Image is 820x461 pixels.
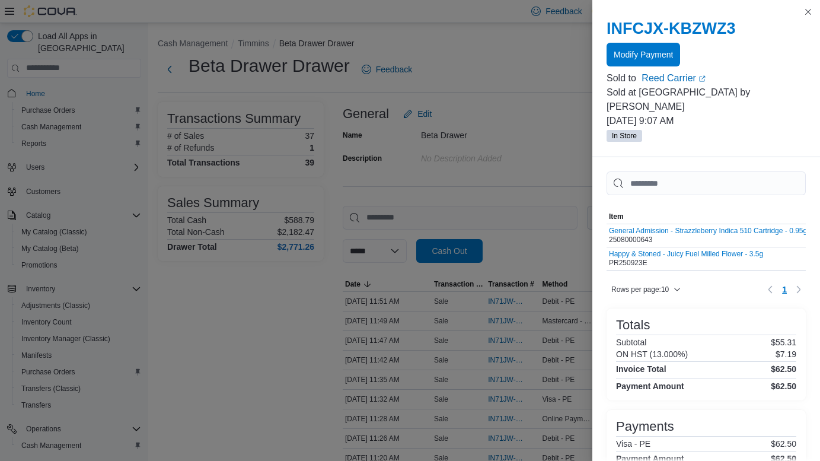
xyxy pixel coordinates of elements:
[616,338,646,347] h6: Subtotal
[609,250,763,258] button: Happy & Stoned - Juicy Fuel Milled Flower - 3.5g
[612,131,637,141] span: In Store
[776,349,796,359] p: $7.19
[777,280,792,299] button: Page 1 of 1
[614,49,673,61] span: Modify Payment
[771,364,796,374] h4: $62.50
[801,5,815,19] button: Close this dialog
[616,364,666,374] h4: Invoice Total
[607,114,806,128] p: [DATE] 9:07 AM
[771,439,796,449] p: $62.50
[642,71,806,85] a: Reed CarrierExternal link
[607,43,680,66] button: Modify Payment
[763,282,777,297] button: Previous page
[771,381,796,391] h4: $62.50
[607,282,685,297] button: Rows per page:10
[609,227,807,244] div: 25080000643
[616,439,650,449] h6: Visa - PE
[609,227,807,235] button: General Admission - Strazzleberry Indica 510 Cartridge - 0.95g
[609,250,763,268] div: PR250923E
[607,171,806,195] input: This is a search bar. As you type, the results lower in the page will automatically filter.
[777,280,792,299] ul: Pagination for table: MemoryTable from EuiInMemoryTable
[616,318,650,332] h3: Totals
[698,75,706,82] svg: External link
[782,284,787,295] span: 1
[607,19,806,38] h2: INFCJX-KBZWZ3
[607,71,639,85] div: Sold to
[792,282,806,297] button: Next page
[609,212,624,221] span: Item
[616,349,688,359] h6: ON HST (13.000%)
[763,280,806,299] nav: Pagination for table: MemoryTable from EuiInMemoryTable
[616,381,684,391] h4: Payment Amount
[607,209,809,224] button: Item
[616,419,674,434] h3: Payments
[607,130,642,142] span: In Store
[611,285,669,294] span: Rows per page : 10
[607,85,806,114] p: Sold at [GEOGRAPHIC_DATA] by [PERSON_NAME]
[771,338,796,347] p: $55.31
